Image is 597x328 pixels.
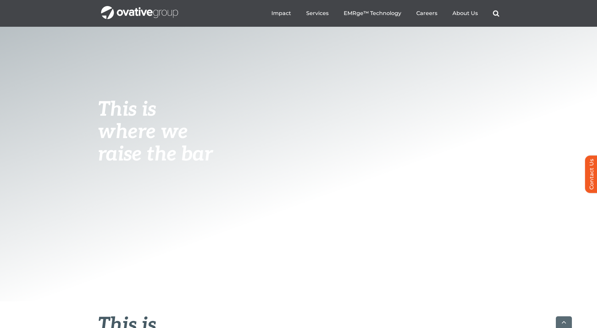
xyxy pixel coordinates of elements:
[98,98,156,122] span: This is
[271,10,291,17] a: Impact
[344,10,401,17] a: EMRge™ Technology
[416,10,437,17] a: Careers
[271,3,499,24] nav: Menu
[452,10,478,17] a: About Us
[306,10,329,17] a: Services
[101,5,178,12] a: OG_Full_horizontal_WHT
[493,10,499,17] a: Search
[98,120,212,167] span: where we raise the bar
